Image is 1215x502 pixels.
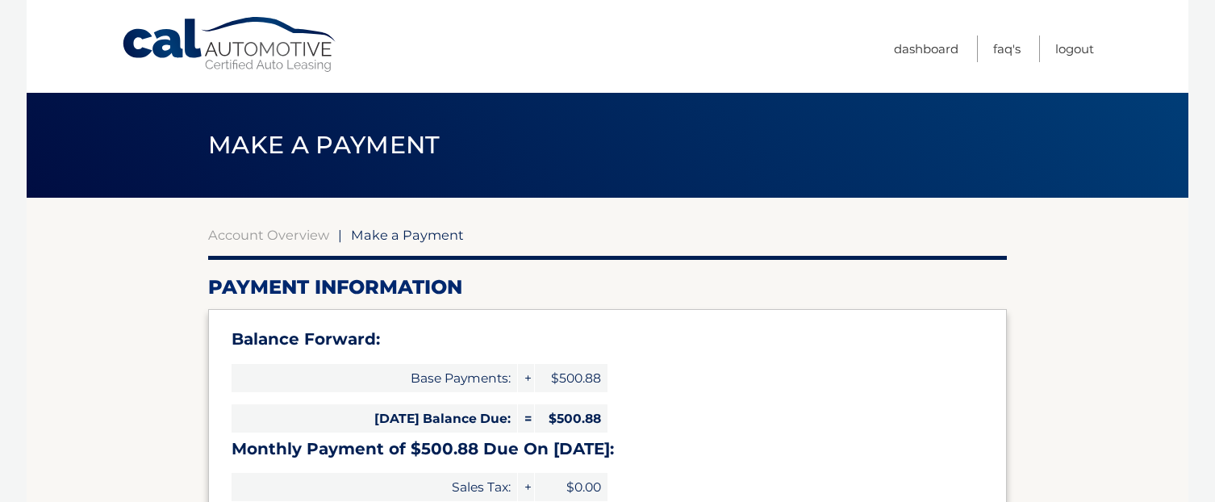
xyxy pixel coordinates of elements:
[518,404,534,433] span: =
[535,404,607,433] span: $500.88
[993,36,1021,62] a: FAQ's
[518,364,534,392] span: +
[232,439,983,459] h3: Monthly Payment of $500.88 Due On [DATE]:
[351,227,464,243] span: Make a Payment
[232,364,517,392] span: Base Payments:
[208,130,440,160] span: Make a Payment
[232,404,517,433] span: [DATE] Balance Due:
[1055,36,1094,62] a: Logout
[121,16,339,73] a: Cal Automotive
[232,473,517,501] span: Sales Tax:
[232,329,983,349] h3: Balance Forward:
[535,364,607,392] span: $500.88
[208,275,1007,299] h2: Payment Information
[894,36,958,62] a: Dashboard
[518,473,534,501] span: +
[338,227,342,243] span: |
[208,227,329,243] a: Account Overview
[535,473,607,501] span: $0.00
